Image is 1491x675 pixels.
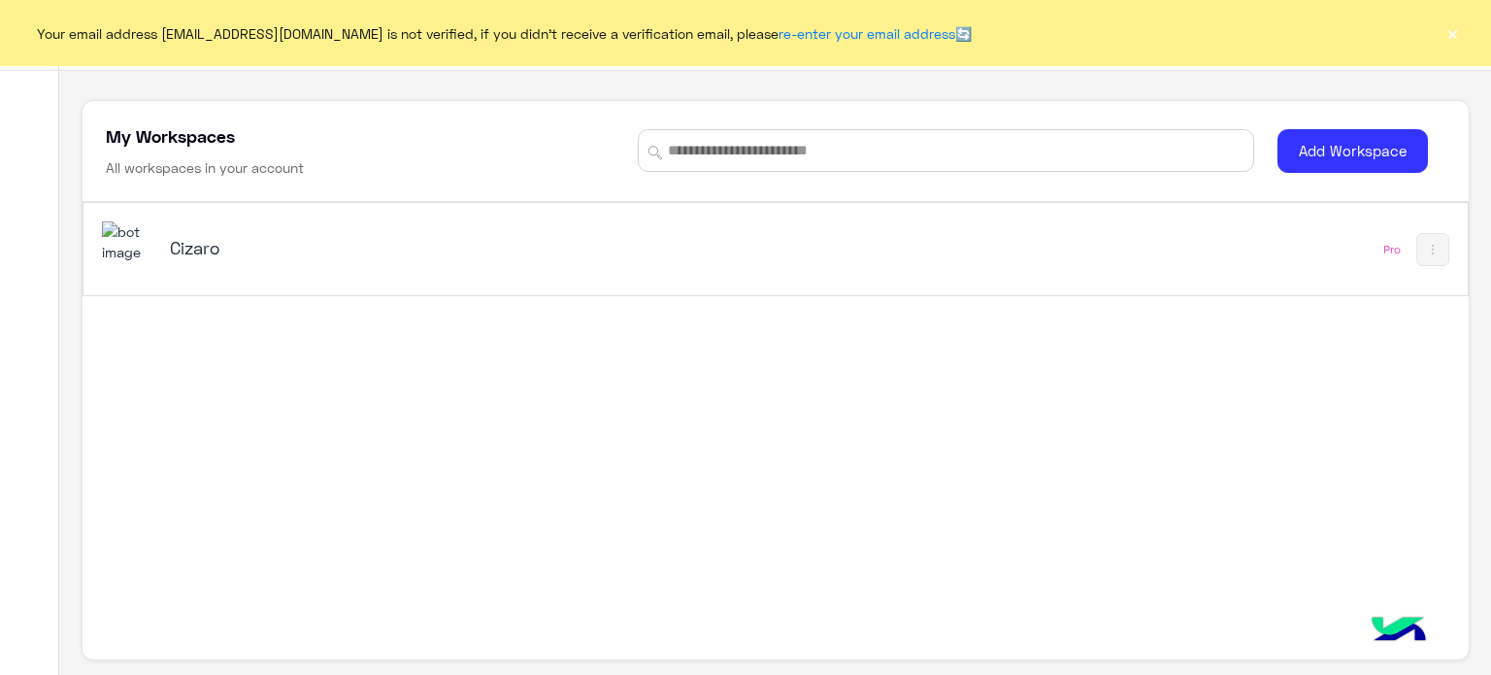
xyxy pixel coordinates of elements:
[1442,23,1462,43] button: ×
[1277,129,1428,173] button: Add Workspace
[102,221,154,263] img: 919860931428189
[37,23,972,44] span: Your email address [EMAIL_ADDRESS][DOMAIN_NAME] is not verified, if you didn't receive a verifica...
[779,25,955,42] a: re-enter your email address
[106,124,235,148] h5: My Workspaces
[1383,242,1401,257] div: Pro
[1365,597,1433,665] img: hulul-logo.png
[106,158,304,178] h6: All workspaces in your account
[170,236,655,259] h5: Cizaro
